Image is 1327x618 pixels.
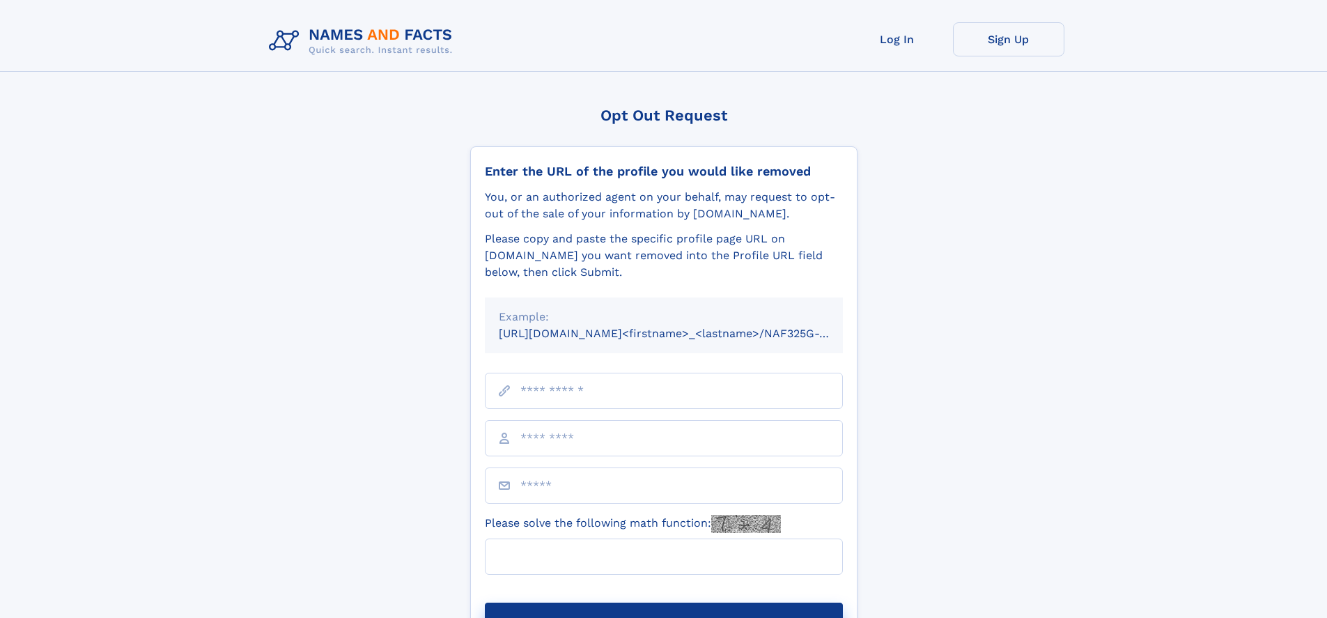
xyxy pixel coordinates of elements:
[499,309,829,325] div: Example:
[485,189,843,222] div: You, or an authorized agent on your behalf, may request to opt-out of the sale of your informatio...
[485,164,843,179] div: Enter the URL of the profile you would like removed
[499,327,869,340] small: [URL][DOMAIN_NAME]<firstname>_<lastname>/NAF325G-xxxxxxxx
[485,231,843,281] div: Please copy and paste the specific profile page URL on [DOMAIN_NAME] you want removed into the Pr...
[953,22,1064,56] a: Sign Up
[485,515,781,533] label: Please solve the following math function:
[470,107,857,124] div: Opt Out Request
[263,22,464,60] img: Logo Names and Facts
[841,22,953,56] a: Log In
